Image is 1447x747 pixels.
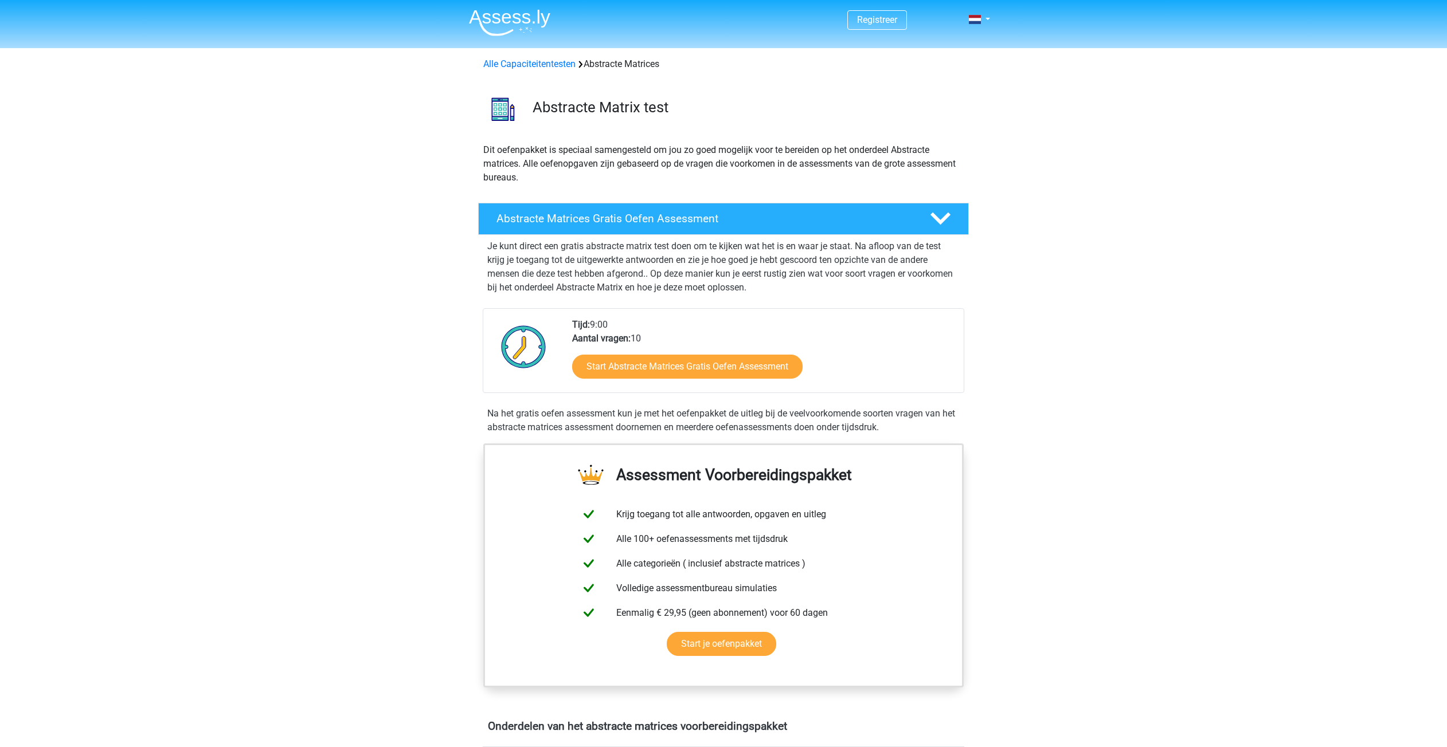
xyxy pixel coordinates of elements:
[564,318,963,392] div: 9:00 10
[488,720,959,733] h4: Onderdelen van het abstracte matrices voorbereidingspakket
[487,239,960,294] p: Je kunt direct een gratis abstracte matrix test doen om te kijken wat het is en waar je staat. Na...
[479,85,527,133] img: abstracte matrices
[572,355,803,379] a: Start Abstracte Matrices Gratis Oefen Assessment
[857,14,897,25] a: Registreer
[572,319,590,330] b: Tijd:
[469,9,550,36] img: Assessly
[474,203,973,235] a: Abstracte Matrices Gratis Oefen Assessment
[496,212,912,225] h4: Abstracte Matrices Gratis Oefen Assessment
[483,407,964,434] div: Na het gratis oefen assessment kun je met het oefenpakket de uitleg bij de veelvoorkomende soorte...
[479,57,968,71] div: Abstracte Matrices
[495,318,553,375] img: Klok
[572,333,631,344] b: Aantal vragen:
[533,99,960,116] h3: Abstracte Matrix test
[667,632,776,656] a: Start je oefenpakket
[483,143,964,184] p: Dit oefenpakket is speciaal samengesteld om jou zo goed mogelijk voor te bereiden op het onderdee...
[483,58,576,69] a: Alle Capaciteitentesten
